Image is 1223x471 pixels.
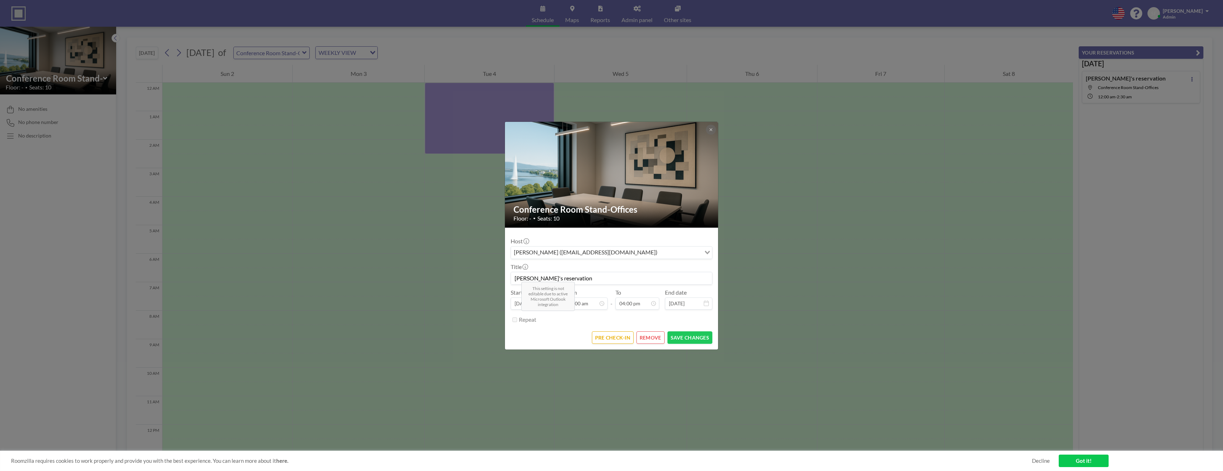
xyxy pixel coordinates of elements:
[511,263,527,270] label: Title
[1032,457,1050,464] a: Decline
[533,216,536,221] span: •
[505,103,719,246] img: 537.png
[514,215,531,222] span: Floor: -
[615,289,621,296] label: To
[276,457,288,464] a: here.
[511,247,712,259] div: Search for option
[660,248,700,257] input: Search for option
[1059,455,1109,467] a: Got it!
[514,204,710,215] h2: Conference Room Stand-Offices
[511,238,528,245] label: Host
[636,331,665,344] button: REMOVE
[511,289,535,296] label: Start date
[592,331,634,344] button: PRE CHECK-IN
[521,281,575,311] span: This setting is not editable due to active Microsoft Outlook integration
[665,289,687,296] label: End date
[511,272,712,284] input: (No title)
[512,248,659,257] span: [PERSON_NAME] ([EMAIL_ADDRESS][DOMAIN_NAME])
[519,316,536,323] label: Repeat
[610,291,613,307] span: -
[537,215,559,222] span: Seats: 10
[667,331,712,344] button: SAVE CHANGES
[11,457,1032,464] span: Roomzilla requires cookies to work properly and provide you with the best experience. You can lea...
